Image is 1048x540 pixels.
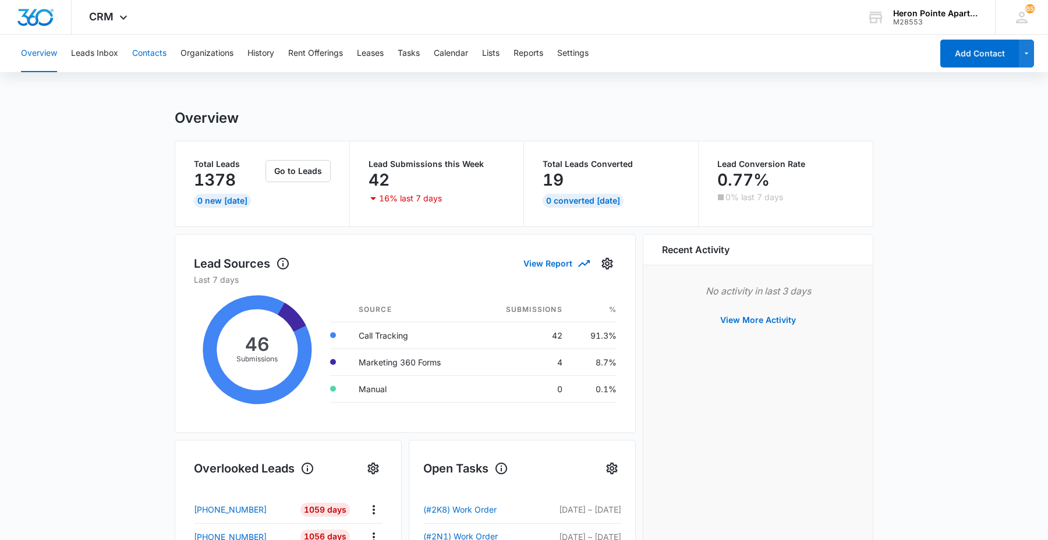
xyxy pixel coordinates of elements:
button: Settings [364,459,383,478]
button: Organizations [180,35,233,72]
h1: Overview [175,109,239,127]
p: Last 7 days [194,273,617,286]
p: 16% last 7 days [379,194,442,202]
button: Go to Leads [265,160,331,182]
p: Lead Submissions this Week [369,160,505,168]
p: 0.77% [717,170,770,189]
button: Rent Offerings [288,35,343,72]
button: Add Contact [940,40,1019,67]
th: Submissions [476,297,571,322]
td: 0.1% [572,375,617,402]
div: account name [893,9,978,18]
div: 0 New [DATE] [194,194,251,208]
button: Overview [21,35,57,72]
td: 91.3% [572,322,617,349]
button: Reports [514,35,543,72]
button: Tasks [398,35,420,72]
button: Contacts [132,35,167,72]
div: 0 Converted [DATE] [543,194,624,208]
span: CRM [89,10,114,23]
div: notifications count [1025,4,1035,13]
p: 42 [369,170,390,189]
td: Call Tracking [349,322,477,349]
td: Marketing 360 Forms [349,349,477,375]
th: Source [349,297,477,322]
p: 0% last 7 days [725,193,783,201]
button: Settings [603,459,621,478]
p: No activity in last 3 days [662,284,854,298]
button: Leases [357,35,384,72]
button: Settings [598,254,617,273]
button: Leads Inbox [71,35,118,72]
a: (#2K8) Work Order [423,503,559,517]
button: Settings [557,35,589,72]
h1: Open Tasks [423,460,508,477]
p: Total Leads Converted [543,160,679,168]
button: Calendar [434,35,468,72]
button: View Report [523,253,589,273]
td: 8.7% [572,349,617,375]
div: 1059 Days [300,503,350,517]
td: 4 [476,349,571,375]
p: [DATE] – [DATE] [559,503,621,516]
button: History [247,35,274,72]
button: View More Activity [709,306,808,334]
a: [PHONE_NUMBER] [194,503,292,516]
span: 65 [1025,4,1035,13]
p: 19 [543,170,564,189]
p: Total Leads [194,160,263,168]
div: account id [893,18,978,26]
button: Lists [482,35,500,72]
td: Manual [349,375,477,402]
p: Lead Conversion Rate [717,160,855,168]
td: 42 [476,322,571,349]
td: 0 [476,375,571,402]
a: Go to Leads [265,166,331,176]
p: [PHONE_NUMBER] [194,503,267,516]
button: Actions [364,500,383,518]
p: 1378 [194,170,236,189]
h1: Overlooked Leads [194,460,314,477]
h1: Lead Sources [194,255,290,272]
th: % [572,297,617,322]
h6: Recent Activity [662,243,730,257]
